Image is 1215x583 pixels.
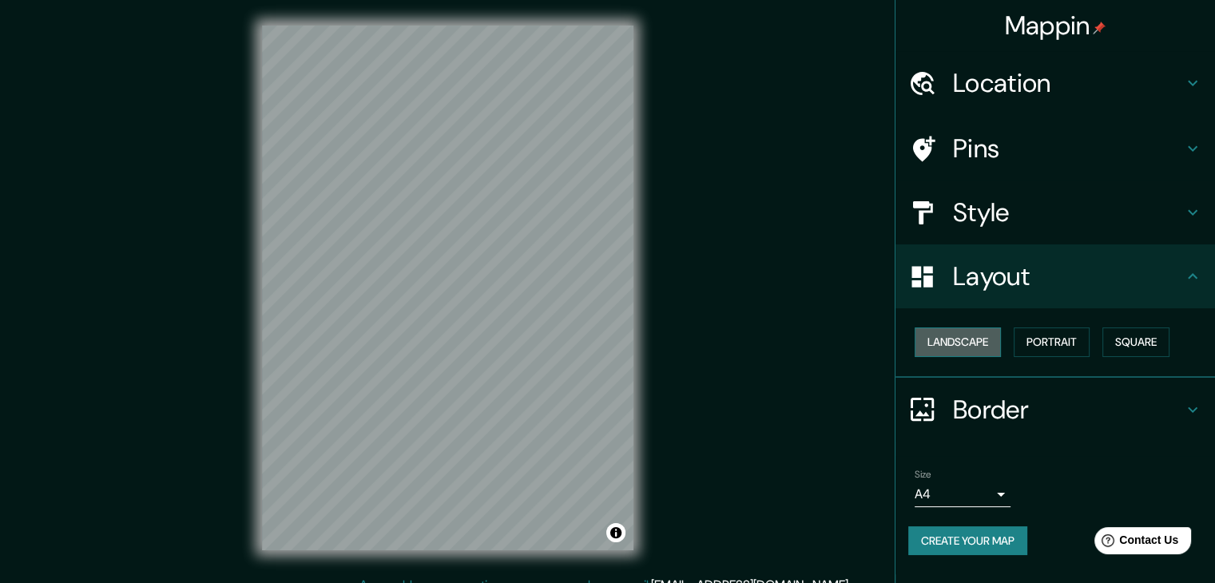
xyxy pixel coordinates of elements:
h4: Location [953,67,1183,99]
button: Portrait [1014,327,1090,357]
div: A4 [915,482,1011,507]
div: Location [895,51,1215,115]
img: pin-icon.png [1093,22,1106,34]
button: Landscape [915,327,1001,357]
h4: Style [953,196,1183,228]
div: Layout [895,244,1215,308]
h4: Mappin [1005,10,1106,42]
h4: Border [953,394,1183,426]
div: Pins [895,117,1215,180]
button: Toggle attribution [606,523,625,542]
canvas: Map [262,26,633,550]
iframe: Help widget launcher [1073,521,1197,565]
label: Size [915,467,931,481]
h4: Pins [953,133,1183,165]
button: Square [1102,327,1169,357]
h4: Layout [953,260,1183,292]
div: Border [895,378,1215,442]
button: Create your map [908,526,1027,556]
div: Style [895,180,1215,244]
